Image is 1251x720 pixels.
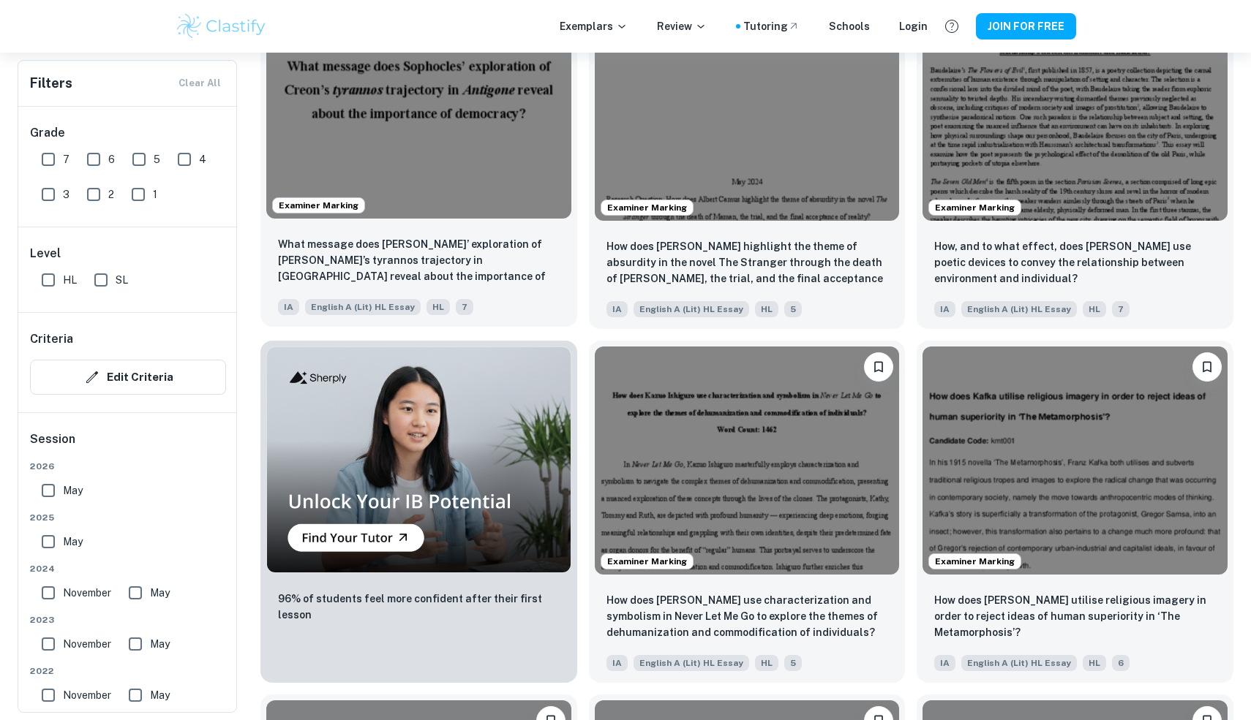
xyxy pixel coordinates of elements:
a: Examiner MarkingPlease log in to bookmark exemplarsHow does Kafka utilise religious imagery in or... [917,341,1233,683]
button: JOIN FOR FREE [976,13,1076,39]
span: HL [755,655,778,671]
a: Examiner MarkingPlease log in to bookmark exemplarsHow does Kazuo Ishiguro use characterization a... [589,341,906,683]
span: English A (Lit) HL Essay [961,301,1077,317]
span: HL [63,272,77,288]
span: IA [606,655,628,671]
span: 5 [784,655,802,671]
span: November [63,687,111,703]
span: English A (Lit) HL Essay [305,299,421,315]
button: Please log in to bookmark exemplars [1192,352,1222,382]
h6: Grade [30,124,226,142]
span: November [63,585,111,601]
span: Examiner Marking [929,555,1021,568]
span: 5 [784,301,802,317]
span: 2022 [30,664,226,678]
p: How, and to what effect, does Baudelaire use poetic devices to convey the relationship between en... [934,238,1216,287]
h6: Level [30,245,226,262]
span: English A (Lit) HL Essay [634,301,749,317]
p: Exemplars [560,18,628,34]
span: 3 [63,186,69,202]
span: SL [116,272,128,288]
span: HL [1083,655,1106,671]
span: Examiner Marking [601,201,693,214]
span: 6 [1112,655,1130,671]
span: May [150,636,170,652]
span: 2026 [30,460,226,473]
p: 96% of students feel more confident after their first lesson [278,591,560,623]
h6: Criteria [30,330,73,348]
span: November [63,636,111,652]
span: 7 [63,151,69,167]
button: Edit Criteria [30,360,226,395]
span: IA [934,301,955,317]
span: IA [606,301,628,317]
span: 6 [108,151,115,167]
a: Login [899,18,928,34]
h6: Session [30,431,226,460]
span: Examiner Marking [929,201,1021,214]
span: 1 [153,186,157,202]
p: How does Kazuo Ishiguro use characterization and symbolism in Never Let Me Go to explore the them... [606,592,888,640]
h6: Filters [30,73,72,94]
span: 2023 [30,613,226,626]
span: 7 [1112,301,1130,317]
span: 7 [456,299,473,315]
a: Schools [829,18,870,34]
p: How does Albert Camus highlight the theme of absurdity in the novel The Stranger through the deat... [606,238,888,288]
span: English A (Lit) HL Essay [634,655,749,671]
span: IA [278,299,299,315]
span: HL [427,299,450,315]
span: 4 [199,151,206,167]
img: English A (Lit) HL Essay IA example thumbnail: How does Kazuo Ishiguro use characteriza [595,346,900,575]
img: English A (Lit) HL Essay IA example thumbnail: How does Kafka utilise religious imagery [923,346,1228,575]
img: Clastify logo [175,12,268,41]
span: IA [934,655,955,671]
p: Review [657,18,707,34]
a: Thumbnail96% of students feel more confident after their first lesson [260,341,577,683]
span: Examiner Marking [601,555,693,568]
span: 2 [108,186,114,202]
span: English A (Lit) HL Essay [961,655,1077,671]
button: Please log in to bookmark exemplars [864,352,893,382]
span: 2025 [30,511,226,524]
span: 5 [154,151,160,167]
span: Examiner Marking [273,199,364,212]
button: Help and Feedback [939,14,964,39]
img: Thumbnail [266,346,571,573]
span: May [150,585,170,601]
span: May [63,534,83,550]
span: 2024 [30,562,226,575]
a: Tutoring [743,18,800,34]
span: May [63,482,83,499]
p: How does Kafka utilise religious imagery in order to reject ideas of human superiority in ‘The Me... [934,592,1216,640]
p: What message does Sophocles’ exploration of Creon’s tyrannos trajectory in Antigone reveal about ... [278,236,560,286]
span: HL [1083,301,1106,317]
span: HL [755,301,778,317]
span: May [150,687,170,703]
